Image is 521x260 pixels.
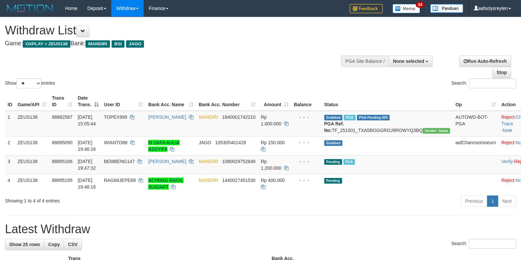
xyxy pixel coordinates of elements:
a: Copy [44,239,64,250]
th: Date Trans.: activate to sort column descending [75,92,101,111]
img: Button%20Memo.svg [393,4,420,13]
label: Search: [451,78,516,88]
span: WIANTO88 [104,140,127,145]
input: Search: [469,78,516,88]
a: Previous [461,195,487,207]
span: Copy 105305401428 to clipboard [215,140,246,145]
label: Show entries [5,78,55,88]
span: TOPEX999 [104,114,127,120]
h1: Latest Withdraw [5,223,516,236]
span: [DATE] 19:48:16 [78,178,96,190]
img: panduan.png [430,4,463,13]
td: 3 [5,155,15,174]
a: Reject [501,140,514,145]
span: Marked by aafsolysreylen [343,159,355,165]
span: MANDIRI [199,114,218,120]
span: Rp 1.200.000 [261,159,281,171]
a: Reject [501,178,514,183]
span: 88895090 [52,140,72,145]
th: Op: activate to sort column ascending [453,92,499,111]
div: Showing 1 to 4 of 4 entries [5,195,212,204]
a: 1 [487,195,498,207]
a: Reject [501,114,514,120]
td: 4 [5,174,15,193]
th: Amount: activate to sort column ascending [258,92,291,111]
a: M DAFA AULIA ASSYIFA [148,140,180,152]
span: MANDIRI [199,178,218,183]
a: Note [503,128,512,133]
label: Search: [451,239,516,249]
span: None selected [393,59,424,64]
span: RAGIMJEPE88 [104,178,136,183]
span: 88882587 [52,114,72,120]
a: ACHMAD RAGIL SUGIART [148,178,184,190]
span: Pending [324,159,342,165]
a: Verify [501,159,513,164]
span: Grabbed [324,140,343,146]
span: [DATE] 15:05:44 [78,114,96,126]
span: Marked by aafnoeunsreypich [344,115,355,120]
th: Status [322,92,453,111]
img: MOTION_logo.png [5,3,55,13]
span: Copy 1440027451530 to clipboard [222,178,256,183]
a: Show 25 rows [5,239,44,250]
th: Game/API: activate to sort column ascending [15,92,49,111]
span: Show 25 rows [9,242,40,247]
td: ZEUS138 [15,174,49,193]
span: JAGO [126,40,144,48]
div: - - - [294,177,319,184]
button: None selected [389,56,433,67]
th: Bank Acc. Name: activate to sort column ascending [146,92,196,111]
span: Rp 1.000.000 [261,114,281,126]
span: BSI [112,40,124,48]
input: Search: [469,239,516,249]
span: Grabbed [324,115,343,120]
span: BEMBENG147 [104,159,135,164]
td: TF_251001_TXA5BOGGROJ9ROWYQ3BQ [322,111,453,137]
span: Pending [324,178,342,184]
a: CSV [64,239,82,250]
h1: Withdraw List [5,24,341,37]
span: 88895166 [52,159,72,164]
span: OXPLAY > ZEUS138 [23,40,70,48]
th: User ID: activate to sort column ascending [101,92,146,111]
span: Copy 1080029752848 to clipboard [222,159,256,164]
span: [DATE] 19:46:26 [78,140,96,152]
b: PGA Ref. No: [324,121,344,133]
td: ZEUS138 [15,136,49,155]
td: aafChannsomoeurn [453,136,499,155]
span: Rp 150.000 [261,140,285,145]
a: Run Auto-Refresh [459,56,511,67]
div: PGA Site Balance / [341,56,389,67]
span: JAGO [199,140,211,145]
td: 1 [5,111,15,137]
img: Feedback.jpg [350,4,383,13]
span: CSV [68,242,78,247]
select: Showentries [17,78,41,88]
div: - - - [294,158,319,165]
a: [PERSON_NAME] [148,159,186,164]
a: [PERSON_NAME] [148,114,186,120]
span: MANDIRI [86,40,110,48]
td: ZEUS138 [15,111,49,137]
a: Stop [492,67,511,78]
span: PGA Pending [357,115,390,120]
span: Rp 400.000 [261,178,285,183]
span: Vendor URL: https://trx31.1velocity.biz [423,128,450,134]
th: Balance [291,92,322,111]
span: 88895195 [52,178,72,183]
a: Next [498,195,516,207]
span: MANDIRI [199,159,218,164]
th: ID [5,92,15,111]
span: Copy [48,242,60,247]
span: Copy 1840001742210 to clipboard [222,114,256,120]
div: - - - [294,139,319,146]
th: Bank Acc. Number: activate to sort column ascending [196,92,258,111]
th: Trans ID: activate to sort column ascending [49,92,75,111]
td: 2 [5,136,15,155]
h4: Game: Bank: [5,40,341,47]
div: - - - [294,114,319,120]
td: ZEUS138 [15,155,49,174]
span: [DATE] 19:47:32 [78,159,96,171]
span: 34 [416,2,425,8]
